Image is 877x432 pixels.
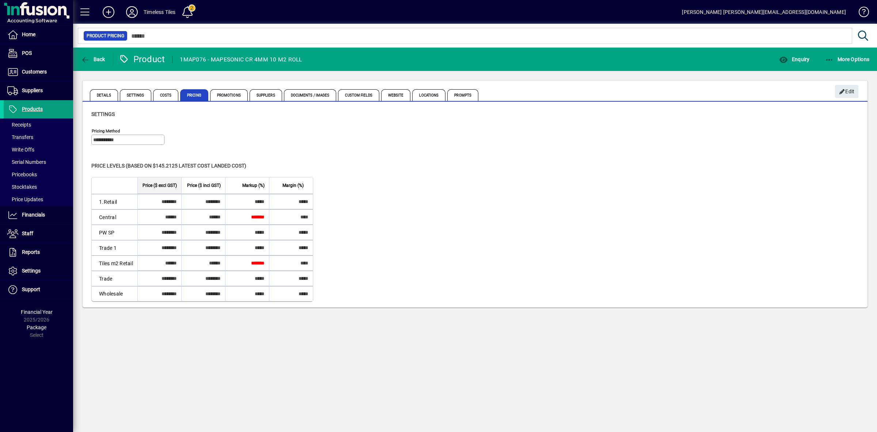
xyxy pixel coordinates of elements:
span: More Options [825,56,870,62]
a: Price Updates [4,193,73,206]
span: Pricing [180,89,208,101]
span: Home [22,31,35,37]
span: Locations [412,89,445,101]
span: Back [81,56,105,62]
span: Suppliers [250,89,282,101]
span: Reports [22,249,40,255]
app-page-header-button: Back [73,53,113,66]
button: Profile [120,5,144,19]
span: Settings [22,268,41,274]
span: Level [99,181,109,189]
td: Wholesale [92,286,137,301]
span: Suppliers [22,87,43,93]
span: Custom Fields [338,89,379,101]
a: Home [4,26,73,44]
span: Price levels (based on $145.2125 Latest cost landed cost) [91,163,246,169]
span: Write Offs [7,147,34,153]
a: Transfers [4,131,73,143]
a: Stocktakes [4,181,73,193]
span: Product Pricing [87,32,124,40]
div: Product [119,53,165,65]
a: Serial Numbers [4,156,73,168]
a: Reports [4,243,73,262]
td: Central [92,209,137,225]
td: PW SP [92,225,137,240]
span: Serial Numbers [7,159,46,165]
span: Settings [91,111,115,117]
span: Edit [839,86,855,98]
button: Enquiry [777,53,811,66]
a: POS [4,44,73,63]
span: Settings [120,89,151,101]
span: Transfers [7,134,33,140]
span: Price ($ incl GST) [187,181,221,189]
a: Receipts [4,119,73,131]
a: Suppliers [4,82,73,100]
span: Documents / Images [284,89,337,101]
span: Pricebooks [7,172,37,177]
span: Costs [153,89,179,101]
a: Knowledge Base [853,1,868,25]
span: Enquiry [779,56,809,62]
mat-label: Pricing method [92,128,120,134]
button: More Options [823,53,872,66]
a: Write Offs [4,143,73,156]
a: Pricebooks [4,168,73,181]
button: Back [79,53,107,66]
span: Receipts [7,122,31,128]
span: Promotions [210,89,248,101]
button: Edit [835,85,858,98]
span: Financial Year [21,309,53,315]
span: Products [22,106,43,112]
a: Settings [4,262,73,280]
span: Customers [22,69,47,75]
span: Prompts [447,89,478,101]
span: Price ($ excl GST) [143,181,177,189]
button: Add [97,5,120,19]
span: Support [22,286,40,292]
span: Price Updates [7,196,43,202]
td: Trade 1 [92,240,137,255]
a: Financials [4,206,73,224]
span: POS [22,50,32,56]
span: Website [381,89,411,101]
a: Staff [4,225,73,243]
div: 1MAP076 - MAPESONIC CR 4MM 10 M2 ROLL [180,54,302,65]
span: Financials [22,212,45,218]
td: Trade [92,271,137,286]
a: Support [4,281,73,299]
span: Staff [22,230,33,236]
span: Stocktakes [7,184,37,190]
span: Markup (%) [242,181,265,189]
td: 1.Retail [92,194,137,209]
div: Timeless Tiles [144,6,175,18]
span: Margin (%) [282,181,304,189]
span: Details [90,89,118,101]
div: [PERSON_NAME] [PERSON_NAME][EMAIL_ADDRESS][DOMAIN_NAME] [682,6,846,18]
span: Package [27,324,46,330]
a: Customers [4,63,73,81]
td: Tiles m2 Retail [92,255,137,271]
